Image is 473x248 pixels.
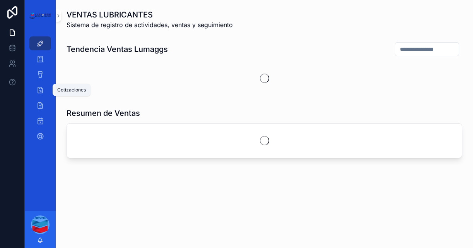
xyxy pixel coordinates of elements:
[67,108,140,119] h1: Resumen de Ventas
[67,44,168,55] h1: Tendencia Ventas Lumaggs
[25,31,56,153] div: scrollable content
[29,12,51,19] img: App logo
[67,20,233,29] span: Sistema de registro de actividades, ventas y seguimiento
[67,9,233,20] h1: VENTAS LUBRICANTES
[57,87,86,93] div: Cotizaciones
